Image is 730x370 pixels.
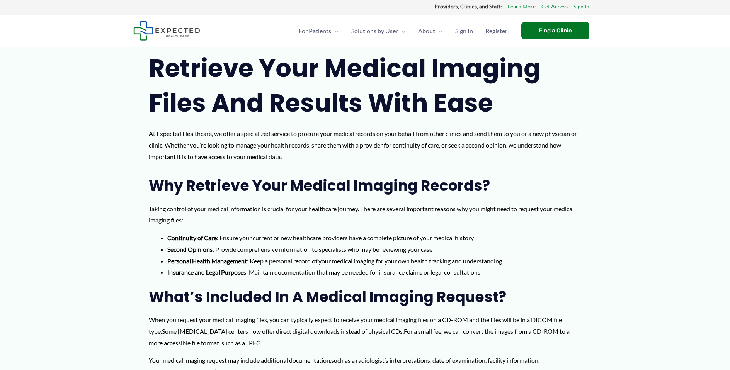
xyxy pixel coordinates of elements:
strong: Second Opinions [167,246,213,253]
a: Register [479,17,514,44]
p: When you request your medical imaging files, you can typically expect to receive your medical ima... [149,314,582,348]
li: : Ensure your current or new healthcare providers have a complete picture of your medical history [167,232,582,244]
a: Sign In [449,17,479,44]
span: About [418,17,435,44]
a: Solutions by UserMenu Toggle [345,17,412,44]
strong: Personal Health Management [167,257,247,265]
span: Menu Toggle [435,17,443,44]
span: Some [MEDICAL_DATA] centers now offer direct digital downloads instead of physical CDs. [162,328,404,335]
span: Menu Toggle [398,17,406,44]
span: For a small fee, we can convert the images from a CD-ROM to a more accessible file format, such a... [149,328,570,346]
h2: Why Retrieve Your Medical Imaging Records? [149,176,582,195]
p: Taking control of your medical information is crucial for your healthcare journey. There are seve... [149,203,582,226]
span: For Patients [299,17,331,44]
span: Menu Toggle [331,17,339,44]
strong: Insurance and Legal Purposes [167,268,246,276]
a: Learn More [508,2,536,12]
a: For PatientsMenu Toggle [293,17,345,44]
li: : Maintain documentation that may be needed for insurance claims or legal consultations [167,266,582,278]
h1: Retrieve Your Medical Imaging Files and Results with Ease [149,51,582,120]
span: Solutions by User [351,17,398,44]
p: At Expected Healthcare, we offer a specialized service to procure your medical records on your be... [149,128,582,162]
li: : Provide comprehensive information to specialists who may be reviewing your case [167,244,582,255]
li: : Keep a personal record of your medical imaging for your own health tracking and understanding [167,255,582,267]
a: AboutMenu Toggle [412,17,449,44]
h2: What’s Included in a Medical Imaging Request? [149,287,582,306]
span: such as a r [331,356,358,364]
a: Get Access [541,2,568,12]
span: nclude additional documentation, [242,356,331,364]
nav: Primary Site Navigation [293,17,514,44]
strong: Providers, Clinics, and Staff: [434,3,502,10]
a: Find a Clinic [521,22,589,39]
span: Sign In [455,17,473,44]
img: Expected Healthcare Logo - side, dark font, small [133,21,200,41]
span: Register [485,17,507,44]
strong: Continuity of Care [167,234,217,241]
a: Sign In [573,2,589,12]
span: Your medical imaging request may i [149,356,242,364]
